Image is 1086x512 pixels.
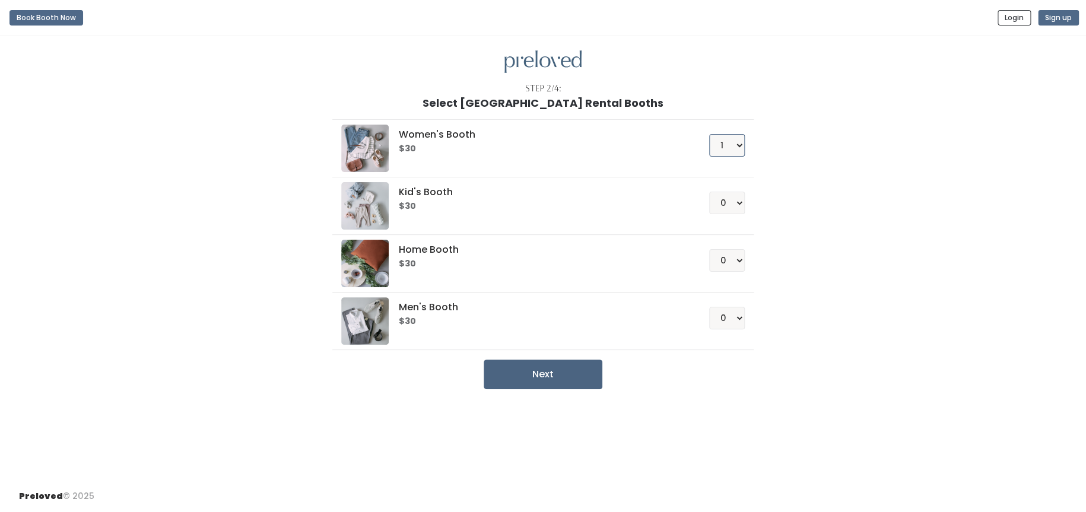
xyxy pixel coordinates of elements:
[398,187,680,198] h5: Kid's Booth
[398,244,680,255] h5: Home Booth
[1038,10,1079,26] button: Sign up
[423,97,663,109] h1: Select [GEOGRAPHIC_DATA] Rental Booths
[398,144,680,154] h6: $30
[341,297,389,345] img: preloved logo
[398,202,680,211] h6: $30
[9,5,83,31] a: Book Booth Now
[9,10,83,26] button: Book Booth Now
[19,490,63,502] span: Preloved
[398,302,680,313] h5: Men's Booth
[525,82,561,95] div: Step 2/4:
[398,259,680,269] h6: $30
[398,129,680,140] h5: Women's Booth
[998,10,1031,26] button: Login
[19,481,94,503] div: © 2025
[341,125,389,172] img: preloved logo
[484,360,602,389] button: Next
[504,50,582,74] img: preloved logo
[341,240,389,287] img: preloved logo
[341,182,389,230] img: preloved logo
[398,317,680,326] h6: $30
